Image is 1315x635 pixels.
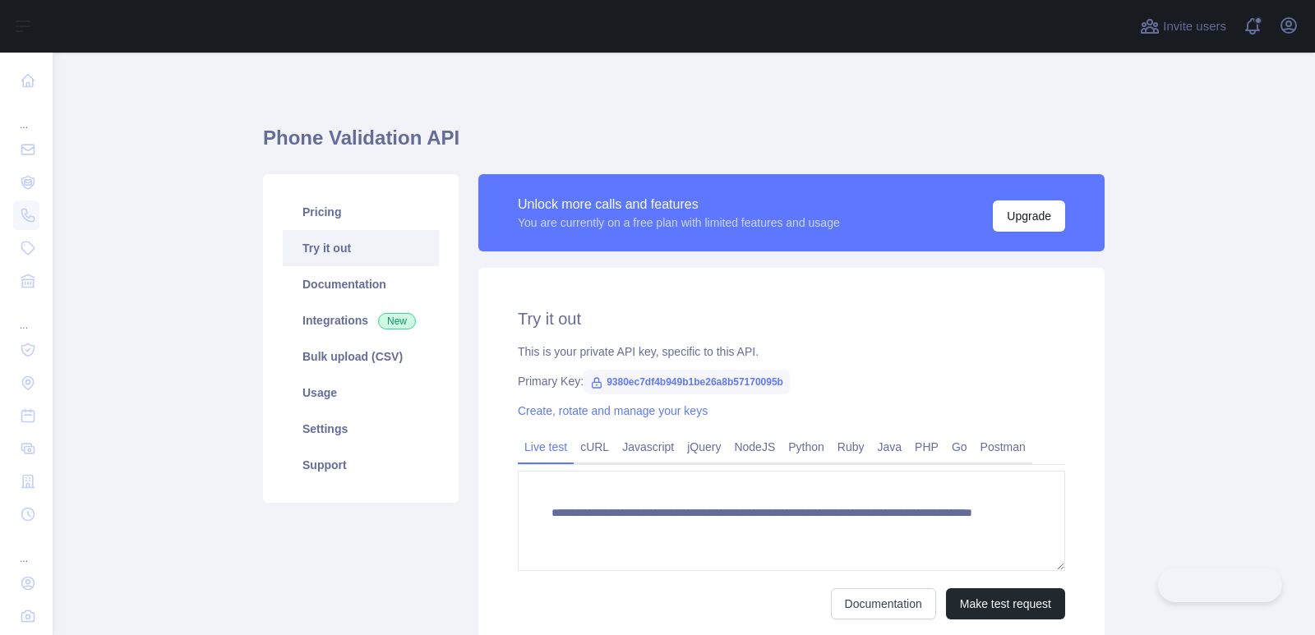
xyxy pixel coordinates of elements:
button: Invite users [1137,13,1230,39]
a: cURL [574,434,616,460]
a: Java [871,434,909,460]
a: Postman [974,434,1032,460]
a: Integrations New [283,302,439,338]
h2: Try it out [518,307,1065,330]
a: Documentation [831,588,936,619]
div: Unlock more calls and features [518,195,840,214]
a: Live test [518,434,574,460]
a: Create, rotate and manage your keys [518,404,708,417]
span: 9380ec7df4b949b1be26a8b57170095b [584,370,790,394]
div: ... [13,299,39,332]
a: Pricing [283,194,439,230]
a: PHP [908,434,945,460]
a: Settings [283,411,439,447]
iframe: Toggle Customer Support [1158,568,1282,602]
a: Support [283,447,439,483]
button: Upgrade [993,200,1065,232]
a: Documentation [283,266,439,302]
a: Bulk upload (CSV) [283,338,439,375]
div: This is your private API key, specific to this API. [518,343,1065,360]
a: NodeJS [727,434,782,460]
span: Invite users [1163,17,1226,36]
a: Python [782,434,831,460]
h1: Phone Validation API [263,125,1105,164]
a: Try it out [283,230,439,266]
a: Ruby [831,434,871,460]
a: Usage [283,375,439,411]
a: jQuery [681,434,727,460]
a: Javascript [616,434,681,460]
div: Primary Key: [518,373,1065,389]
span: New [378,313,416,329]
a: Go [945,434,974,460]
div: You are currently on a free plan with limited features and usage [518,214,840,231]
button: Make test request [946,588,1065,619]
div: ... [13,532,39,565]
div: ... [13,99,39,131]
